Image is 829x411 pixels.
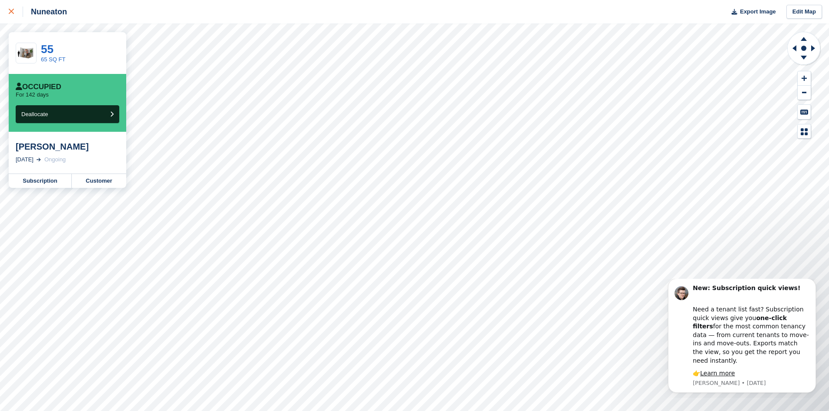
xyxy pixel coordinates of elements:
[37,158,41,161] img: arrow-right-light-icn-cde0832a797a2874e46488d9cf13f60e5c3a73dbe684e267c42b8395dfbc2abf.svg
[38,100,154,108] p: Message from Steven, sent 1d ago
[655,279,829,398] iframe: Intercom notifications message
[798,86,811,100] button: Zoom Out
[72,174,126,188] a: Customer
[21,111,48,117] span: Deallocate
[41,43,54,56] a: 55
[740,7,775,16] span: Export Image
[798,71,811,86] button: Zoom In
[9,174,72,188] a: Subscription
[38,6,145,13] b: New: Subscription quick views!
[23,7,67,17] div: Nuneaton
[726,5,776,19] button: Export Image
[20,7,34,21] img: Profile image for Steven
[786,5,822,19] a: Edit Map
[16,141,119,152] div: [PERSON_NAME]
[38,90,154,99] div: 👉
[16,155,34,164] div: [DATE]
[41,56,65,63] a: 65 SQ FT
[16,91,49,98] p: For 142 days
[798,105,811,119] button: Keyboard Shortcuts
[798,124,811,139] button: Map Legend
[16,46,36,61] img: 64-sqft-unit.jpg
[45,91,80,98] a: Learn more
[44,155,66,164] div: Ongoing
[16,105,119,123] button: Deallocate
[38,5,154,99] div: Message content
[16,83,61,91] div: Occupied
[38,18,154,86] div: Need a tenant list fast? Subscription quick views give you for the most common tenancy data — fro...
